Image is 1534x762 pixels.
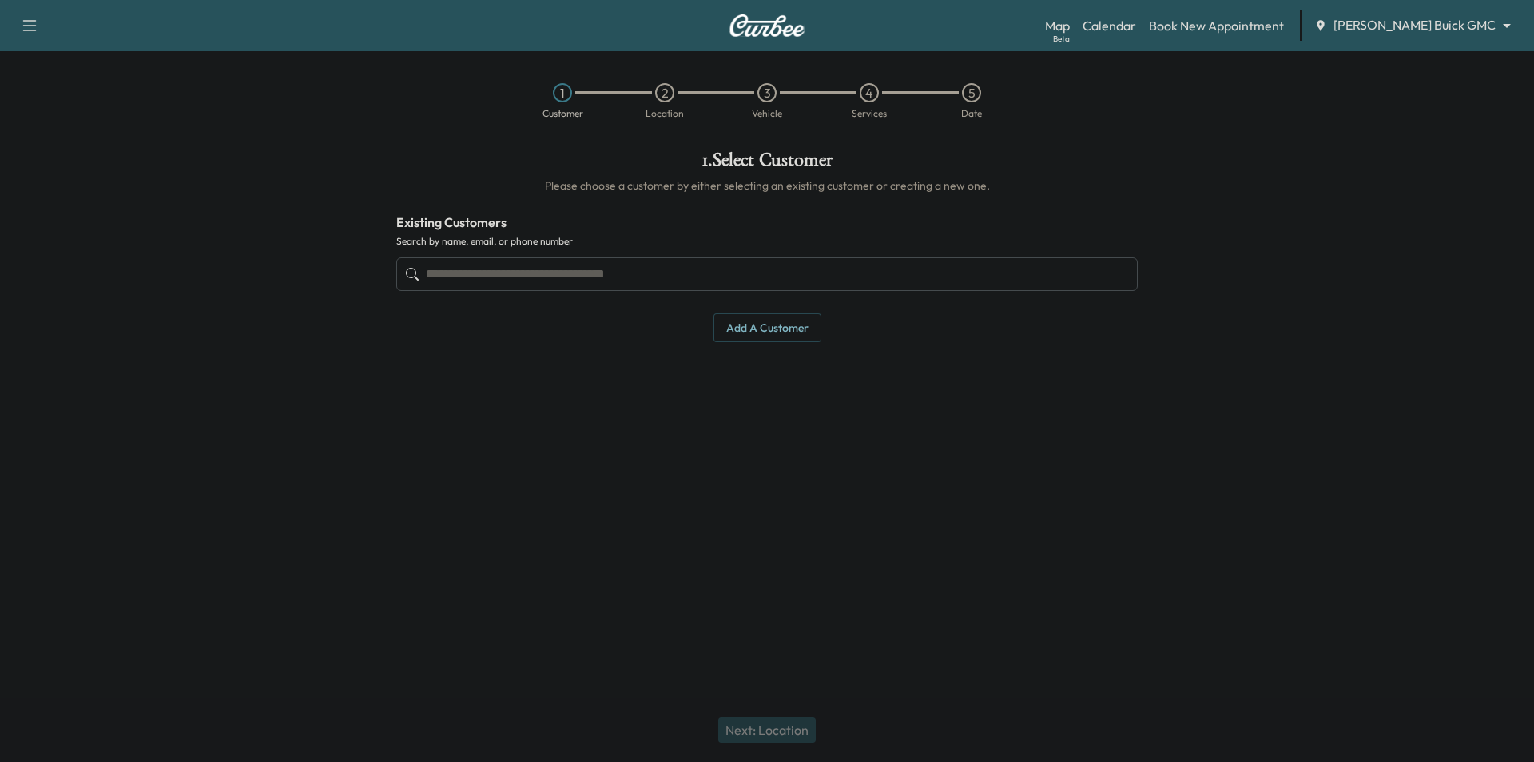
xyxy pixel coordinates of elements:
div: Customer [542,109,583,118]
a: Calendar [1083,16,1136,35]
div: 2 [655,83,674,102]
h6: Please choose a customer by either selecting an existing customer or creating a new one. [396,178,1138,193]
div: Date [961,109,982,118]
div: Location [646,109,684,118]
div: 5 [962,83,981,102]
h4: Existing Customers [396,213,1138,232]
label: Search by name, email, or phone number [396,235,1138,248]
div: Vehicle [752,109,782,118]
div: 4 [860,83,879,102]
span: [PERSON_NAME] Buick GMC [1333,16,1496,34]
a: Book New Appointment [1149,16,1284,35]
a: MapBeta [1045,16,1070,35]
div: Beta [1053,33,1070,45]
button: Add a customer [713,313,821,343]
div: Services [852,109,887,118]
div: 3 [757,83,777,102]
img: Curbee Logo [729,14,805,37]
div: 1 [553,83,572,102]
h1: 1 . Select Customer [396,150,1138,178]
